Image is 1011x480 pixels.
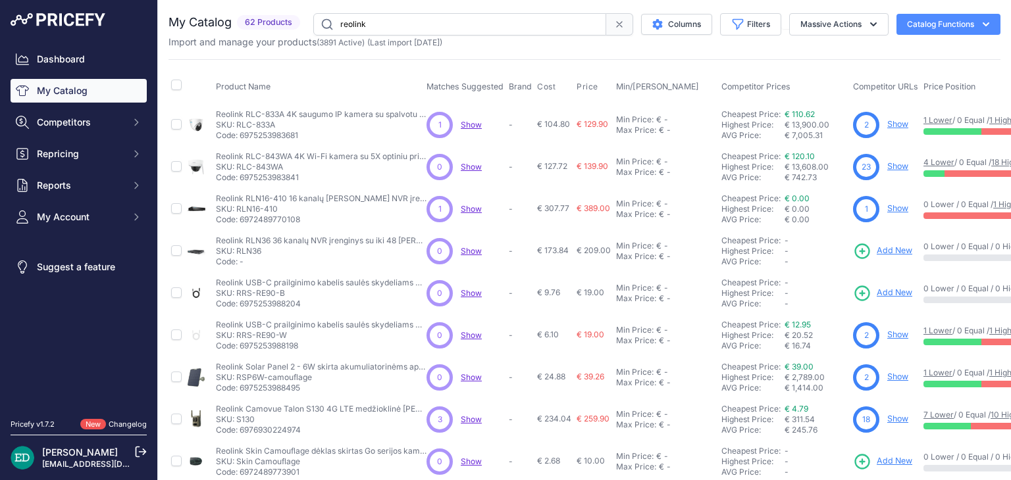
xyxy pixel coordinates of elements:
[537,456,560,466] span: € 2.68
[664,125,671,135] div: -
[616,251,656,262] div: Max Price:
[785,330,813,340] span: € 20.52
[721,425,785,435] div: AVG Price:
[664,209,671,220] div: -
[509,246,532,256] p: -
[721,383,785,393] div: AVG Price:
[656,409,661,420] div: €
[461,330,482,340] a: Show
[319,37,362,47] a: 3891 Active
[785,362,814,372] a: € 39.00
[721,372,785,383] div: Highest Price:
[509,414,532,425] p: -
[461,288,482,298] span: Show
[367,37,442,47] span: (Last import [DATE])
[616,462,656,472] div: Max Price:
[216,362,427,372] p: Reolink Solar Panel 2 - 6W skirta akumuliatorinėms apsaugos kameroms, USB-C, kamufliažinė
[616,283,654,293] div: Min Price:
[616,156,654,167] div: Min Price:
[461,162,482,172] a: Show
[721,330,785,341] div: Highest Price:
[721,414,785,425] div: Highest Price:
[721,320,781,329] a: Cheapest Price:
[461,246,482,256] a: Show
[577,287,604,297] span: € 19.00
[509,162,532,172] p: -
[461,372,482,382] span: Show
[721,214,785,225] div: AVG Price:
[537,203,569,213] span: € 307.77
[785,372,825,382] span: € 2,789.00
[461,120,482,130] span: Show
[721,151,781,161] a: Cheapest Price:
[923,115,952,125] a: 1 Lower
[896,14,1000,35] button: Catalog Functions
[661,325,668,335] div: -
[216,383,427,393] p: Code: 6975253988495
[537,245,569,255] span: € 173.84
[721,235,781,245] a: Cheapest Price:
[877,287,912,299] span: Add New
[537,329,559,339] span: € 6.10
[785,130,848,141] div: € 7,005.31
[37,210,123,224] span: My Account
[865,203,868,215] span: 1
[923,82,975,91] span: Price Position
[785,235,789,245] span: -
[616,82,699,91] span: Min/[PERSON_NAME]
[661,199,668,209] div: -
[785,383,848,393] div: € 1,414.00
[721,341,785,351] div: AVG Price:
[216,341,427,351] p: Code: 6975253988198
[785,277,789,287] span: -
[661,367,668,377] div: -
[11,47,147,71] a: Dashboard
[721,446,781,456] a: Cheapest Price:
[659,462,664,472] div: €
[659,209,664,220] div: €
[461,414,482,424] a: Show
[661,241,668,251] div: -
[887,372,908,381] a: Show
[785,256,789,266] span: -
[661,451,668,462] div: -
[659,335,664,346] div: €
[509,372,532,383] p: -
[661,283,668,293] div: -
[721,299,785,309] div: AVG Price:
[509,288,532,299] p: -
[42,459,180,469] a: [EMAIL_ADDRESS][DOMAIN_NAME]
[659,377,664,388] div: €
[537,119,570,129] span: € 104.80
[785,193,810,203] a: € 0.00
[437,329,442,341] span: 0
[656,325,661,335] div: €
[509,330,532,341] p: -
[616,241,654,251] div: Min Price:
[11,47,147,403] nav: Sidebar
[577,456,605,466] span: € 10.00
[216,372,427,383] p: SKU: RSP6W-camouflage
[720,13,781,36] button: Filters
[216,256,427,267] p: Code: -
[427,82,504,91] span: Matches Suggested
[785,172,848,183] div: € 742.73
[877,245,912,257] span: Add New
[577,82,598,92] span: Price
[437,287,442,299] span: 0
[216,414,427,425] p: SKU: S130
[656,199,661,209] div: €
[237,15,300,30] span: 62 Products
[616,199,654,209] div: Min Price:
[216,425,427,435] p: Code: 6976930224974
[616,325,654,335] div: Min Price:
[864,119,869,131] span: 2
[616,167,656,178] div: Max Price:
[785,151,815,161] a: € 120.10
[216,82,271,91] span: Product Name
[641,14,712,35] button: Columns
[577,161,608,171] span: € 139.90
[785,446,789,456] span: -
